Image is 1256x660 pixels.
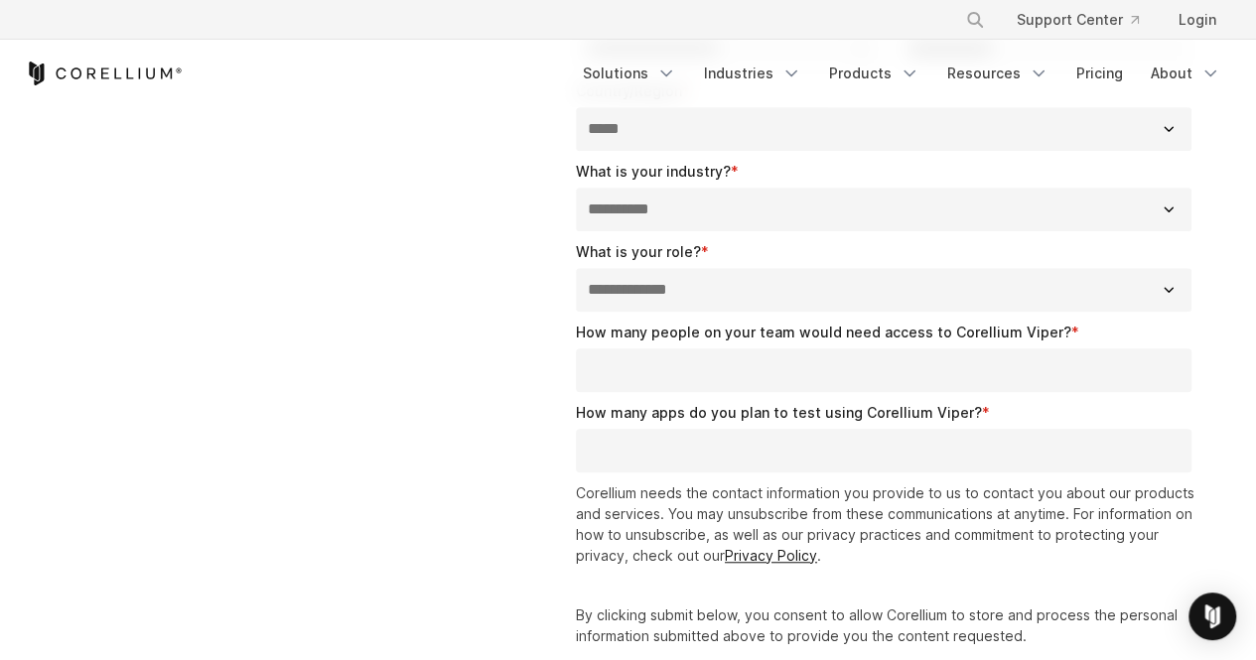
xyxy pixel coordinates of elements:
[817,56,931,91] a: Products
[576,163,731,180] span: What is your industry?
[576,404,982,421] span: How many apps do you plan to test using Corellium Viper?
[576,324,1071,340] span: How many people on your team would need access to Corellium Viper?
[941,2,1232,38] div: Navigation Menu
[935,56,1060,91] a: Resources
[576,482,1200,566] p: Corellium needs the contact information you provide to us to contact you about our products and s...
[576,243,701,260] span: What is your role?
[1064,56,1135,91] a: Pricing
[1163,2,1232,38] a: Login
[1139,56,1232,91] a: About
[571,56,688,91] a: Solutions
[692,56,813,91] a: Industries
[725,547,817,564] a: Privacy Policy
[957,2,993,38] button: Search
[1001,2,1155,38] a: Support Center
[571,56,1232,91] div: Navigation Menu
[25,62,183,85] a: Corellium Home
[576,604,1200,646] p: By clicking submit below, you consent to allow Corellium to store and process the personal inform...
[1188,593,1236,640] div: Open Intercom Messenger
